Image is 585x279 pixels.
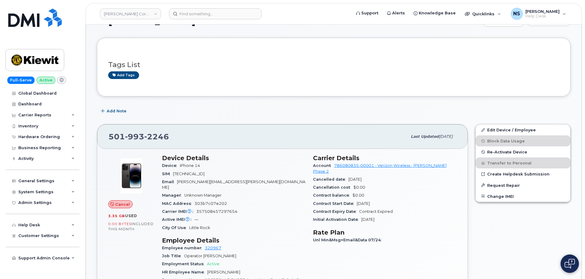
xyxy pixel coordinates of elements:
img: image20231002-3703462-njx0qo.jpeg [113,157,150,194]
span: — [194,217,198,222]
a: Kiewit Corporation [100,8,161,19]
span: City Of Use [162,225,189,230]
span: [DATE] [439,134,453,139]
span: MAC Address [162,201,194,206]
span: HR Employee Name [162,270,207,274]
span: Email [162,179,177,184]
span: Job Title [162,254,184,258]
span: Help Desk [525,14,560,19]
span: $0.00 [353,185,365,190]
span: [TECHNICAL_ID] [173,172,204,176]
span: NS [513,10,520,17]
span: used [125,213,137,218]
span: iPhone 14 [180,163,200,168]
span: Support [361,10,378,16]
span: Unl Min&Msg+Email&Data 07/24 [313,238,384,242]
button: Request Repair [476,180,570,191]
span: Contract Expiry Date [313,209,359,214]
img: Open chat [565,259,575,269]
h3: Carrier Details [313,154,457,162]
span: Last updated [411,134,439,139]
a: Add tags [108,71,139,79]
a: Knowledge Base [409,7,460,19]
button: Change IMEI [476,191,570,202]
button: Add Note [97,106,132,117]
span: Operator [PERSON_NAME] [184,254,236,258]
a: Edit Device / Employee [476,124,570,135]
span: Initial Activation Date [313,217,361,222]
span: [DATE] [357,201,370,206]
span: Employment Status [162,262,207,266]
span: 303b7c07e202 [194,201,227,206]
span: Quicklinks [472,11,495,16]
span: Contract Start Date [313,201,357,206]
span: Cancellation cost [313,185,353,190]
button: Block Data Usage [476,135,570,146]
span: Knowledge Base [419,10,456,16]
h3: Employee Details [162,237,306,244]
a: 320967 [205,246,221,250]
span: 501 [109,132,169,141]
span: Manager [162,193,184,198]
button: Re-Activate Device [476,146,570,157]
span: Little Rock [189,225,210,230]
span: Unknown Manager [184,193,222,198]
a: Alerts [383,7,409,19]
span: Alerts [392,10,405,16]
span: 993 [125,132,144,141]
div: Noah Shelton [506,8,570,20]
a: Support [352,7,383,19]
span: Contract Expired [359,209,393,214]
span: [PERSON_NAME] [207,270,240,274]
span: Cancel [115,202,130,207]
span: Device [162,163,180,168]
span: $0.00 [352,193,364,198]
span: Active IMEI [162,217,194,222]
span: 0.00 Bytes [108,222,131,226]
h3: Tags List [108,61,559,69]
h3: Device Details [162,154,306,162]
span: Carrier IMEI [162,209,196,214]
span: [DATE] [361,217,374,222]
span: Employee number [162,246,205,250]
span: [PERSON_NAME][EMAIL_ADDRESS][PERSON_NAME][DOMAIN_NAME] [162,179,305,190]
span: Account [313,163,334,168]
span: Contract balance [313,193,352,198]
span: 3.35 GB [108,214,125,218]
a: 786080835-00001 - Verizon Wireless - [PERSON_NAME] Phase 2 [313,163,447,173]
span: [PERSON_NAME] [525,9,560,14]
span: Active [207,262,219,266]
span: Add Note [107,108,127,114]
input: Find something... [169,8,262,19]
span: Cancelled date [313,177,348,182]
div: Quicklinks [461,8,505,20]
span: SIM [162,172,173,176]
button: Transfer to Personal [476,157,570,168]
span: 2246 [144,132,169,141]
span: [DATE] [348,177,362,182]
a: Create Helpdesk Submission [476,168,570,179]
span: 357508457297654 [196,209,237,214]
h3: Rate Plan [313,229,457,236]
span: Re-Activate Device [487,150,527,154]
